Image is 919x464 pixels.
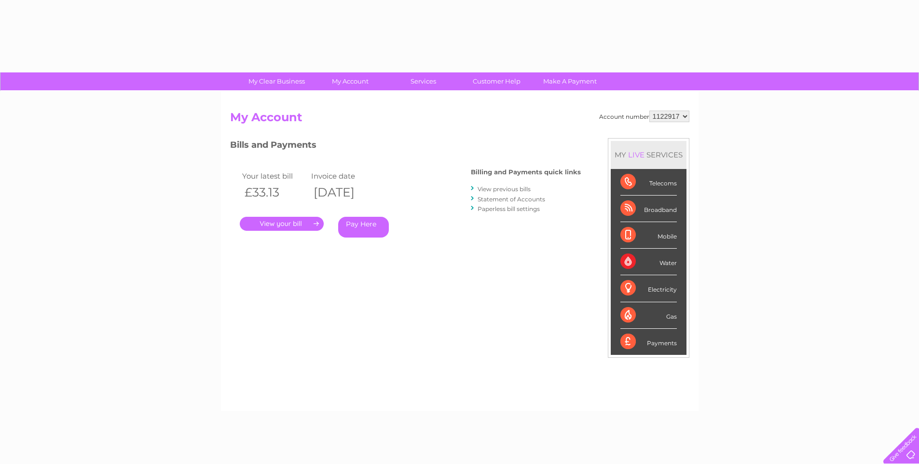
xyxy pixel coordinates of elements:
[230,138,581,155] h3: Bills and Payments
[240,169,309,183] td: Your latest bill
[478,196,545,203] a: Statement of Accounts
[240,183,309,202] th: £33.13
[620,169,677,196] div: Telecoms
[384,72,463,90] a: Services
[620,302,677,329] div: Gas
[530,72,610,90] a: Make A Payment
[310,72,390,90] a: My Account
[230,111,689,129] h2: My Account
[240,217,324,231] a: .
[620,275,677,302] div: Electricity
[620,222,677,249] div: Mobile
[237,72,316,90] a: My Clear Business
[309,169,378,183] td: Invoice date
[620,329,677,355] div: Payments
[599,111,689,122] div: Account number
[457,72,536,90] a: Customer Help
[471,169,581,176] h4: Billing and Payments quick links
[620,196,677,222] div: Broadband
[478,185,531,193] a: View previous bills
[620,249,677,275] div: Water
[309,183,378,202] th: [DATE]
[478,205,540,212] a: Paperless bill settings
[626,150,646,159] div: LIVE
[338,217,389,238] a: Pay Here
[611,141,686,169] div: MY SERVICES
